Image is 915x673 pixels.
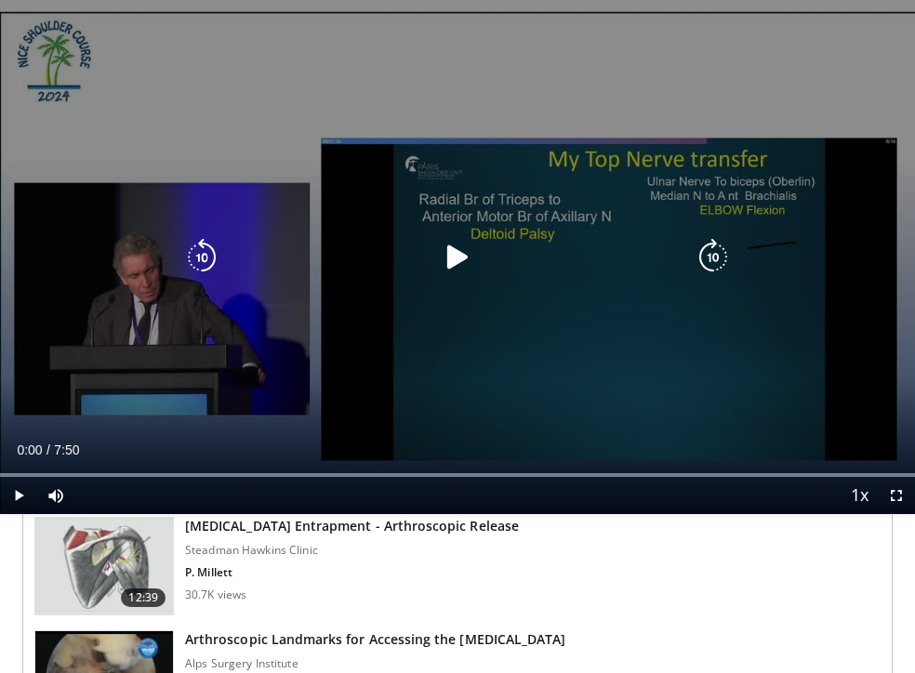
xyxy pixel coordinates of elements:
[185,630,565,649] h3: Arthroscopic Landmarks for Accessing the [MEDICAL_DATA]
[841,477,878,514] button: Playback Rate
[185,656,565,671] p: Alps Surgery Institute
[46,442,50,457] span: /
[185,565,519,580] p: P. Millett
[37,477,74,514] button: Mute
[34,517,881,615] a: 12:39 [MEDICAL_DATA] Entrapment - Arthroscopic Release Steadman Hawkins Clinic P. Millett 30.7K v...
[17,442,42,457] span: 0:00
[185,587,246,602] p: 30.7K views
[35,518,173,614] img: 38716_0000_3.png.150x105_q85_crop-smart_upscale.jpg
[878,477,915,514] button: Fullscreen
[185,543,519,558] p: Steadman Hawkins Clinic
[185,517,519,535] h3: [MEDICAL_DATA] Entrapment - Arthroscopic Release
[121,588,166,607] span: 12:39
[54,442,79,457] span: 7:50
